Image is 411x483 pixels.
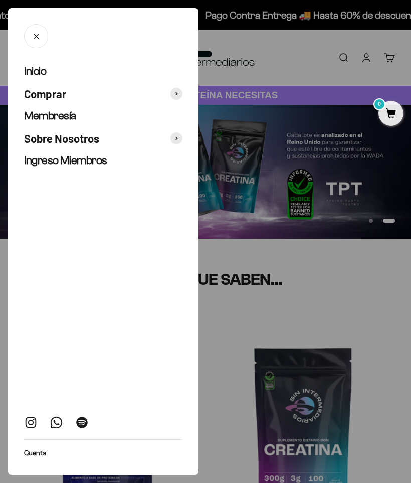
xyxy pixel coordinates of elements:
[24,416,38,429] a: Síguenos en Instagram
[24,87,66,101] span: Comprar
[24,65,46,77] span: Inicio
[24,64,182,79] a: Inicio
[24,154,107,167] span: Ingreso Miembros
[75,416,89,429] a: Síguenos en Spotify
[373,98,385,110] mark: 0
[378,109,403,120] a: 0
[24,153,182,168] a: Ingreso Miembros
[24,448,46,459] a: Cuenta
[24,131,182,146] button: Sobre Nosotros
[24,109,182,123] a: Membresía
[50,416,63,429] a: Síguenos en WhatsApp
[24,87,182,101] button: Comprar
[24,109,76,122] span: Membresía
[24,131,99,146] span: Sobre Nosotros
[24,24,48,48] button: Cerrar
